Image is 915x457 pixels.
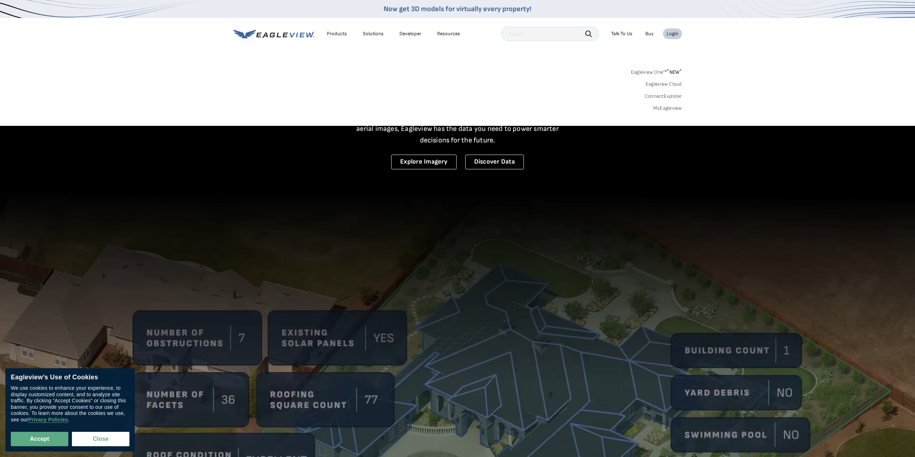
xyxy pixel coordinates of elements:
[437,31,460,37] div: Resources
[653,105,682,111] a: MyEagleview
[11,374,129,381] div: Eagleview’s Use of Cookies
[28,417,68,423] a: Privacy Policies
[611,31,632,37] div: Talk To Us
[501,27,599,41] input: Search
[348,111,568,146] p: A new era starts here. Built on more than 3.5 billion high-resolution aerial images, Eagleview ha...
[667,31,678,37] div: Login
[363,31,384,37] div: Solutions
[384,5,531,13] a: Now get 3D models for virtually every property!
[11,432,68,446] button: Accept
[667,69,682,75] span: NEW
[465,155,524,169] a: Discover Data
[645,93,682,100] a: ConnectExplorer
[72,432,129,446] button: Close
[11,385,129,423] div: We use cookies to enhance your experience, to display customized content, and to analyze site tra...
[645,31,654,37] a: Buy
[631,67,682,75] a: Eagleview One™*NEW*
[646,81,682,87] a: Eagleview Cloud
[391,155,457,169] a: Explore Imagery
[327,31,347,37] div: Products
[399,31,421,37] a: Developer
